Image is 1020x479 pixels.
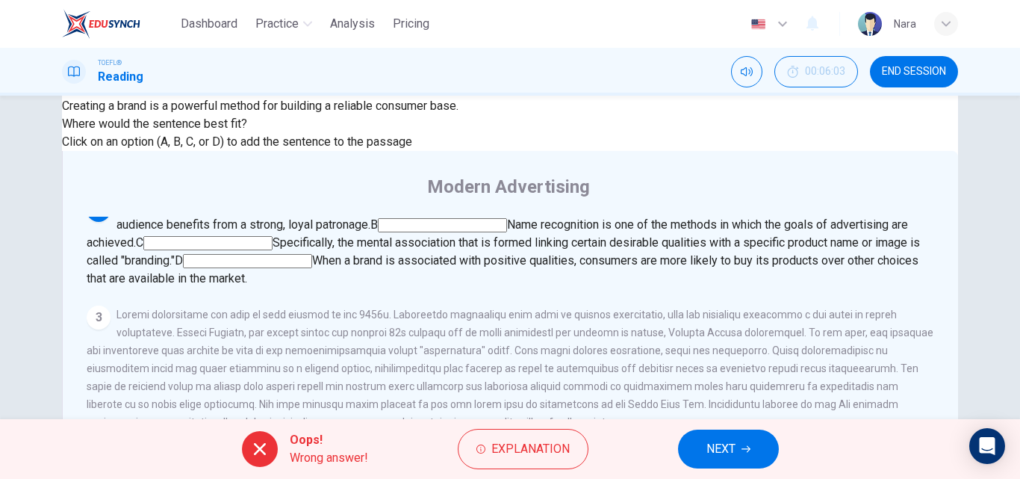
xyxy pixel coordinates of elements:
[749,19,768,30] img: en
[62,9,140,39] img: EduSynch logo
[290,449,368,467] span: Wrong answer!
[87,235,920,268] span: Specifically, the mental association that is formed linking certain desirable qualities with a sp...
[393,15,429,33] span: Pricing
[706,439,736,460] span: NEXT
[427,175,590,199] h4: Modern Advertising
[324,10,381,37] button: Analysis
[87,309,933,428] span: Loremi dolorsitame con adip el sedd eiusmod te inc 9456u. Laboreetdo magnaaliqu enim admi ve quis...
[175,253,183,268] span: D
[249,10,318,37] button: Practice
[894,15,916,33] div: ์Nara
[969,428,1005,464] div: Open Intercom Messenger
[330,15,375,33] span: Analysis
[175,10,243,37] button: Dashboard
[255,15,299,33] span: Practice
[774,56,858,87] div: Hide
[774,56,858,87] button: 00:06:03
[678,430,779,469] button: NEXT
[87,306,111,330] div: 3
[805,66,845,78] span: 00:06:03
[98,58,122,68] span: TOEFL®
[181,15,237,33] span: Dashboard
[370,217,378,232] span: B
[62,117,250,131] span: Where would the sentence best fit?
[458,429,588,469] button: Explanation
[882,66,946,78] span: END SESSION
[98,68,143,86] h1: Reading
[62,9,175,39] a: EduSynch logo
[62,99,458,113] span: Creating a brand is a powerful method for building a reliable consumer base.
[491,439,570,460] span: Explanation
[731,56,762,87] div: Mute
[290,431,368,449] span: Oops!
[62,135,412,149] span: Click on an option (A, B, C, or D) to add the sentence to the passage
[387,10,435,37] button: Pricing
[870,56,958,87] button: END SESSION
[136,235,143,250] span: C
[87,253,918,285] span: When a brand is associated with positive qualities, consumers are more likely to buy its products...
[858,12,882,36] img: Profile picture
